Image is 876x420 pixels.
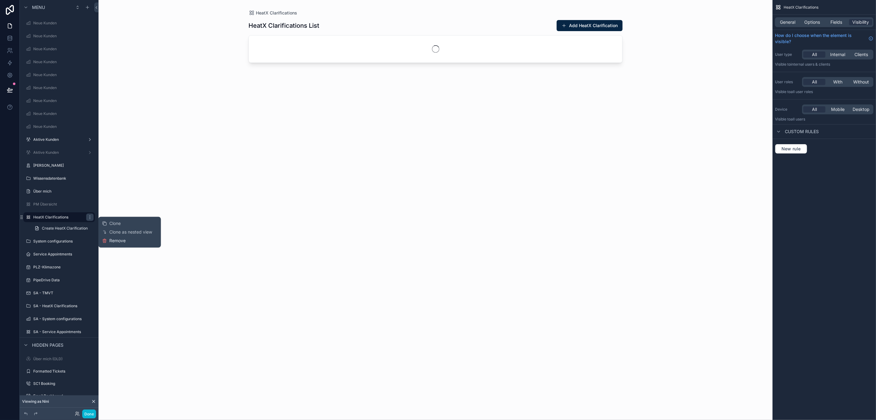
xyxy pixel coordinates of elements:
[833,79,842,85] span: With
[31,223,95,233] a: Create HeatX Clarification
[23,366,95,376] a: Formatted Tickets
[831,19,842,25] span: Fields
[33,189,94,194] label: Über mich
[831,106,845,112] span: Mobile
[812,79,817,85] span: All
[23,354,95,364] a: Über mich (OLD)
[775,62,874,67] p: Visible to
[33,85,94,90] label: Neue Kunden
[33,381,94,386] label: SC1 Booking
[33,59,94,64] label: Neue Kunden
[102,229,157,235] button: Clone as nested view
[23,262,95,272] a: PLZ-Klimazone
[23,173,95,183] a: Wissensdatenbank
[775,52,800,57] label: User type
[23,83,95,93] a: Neue Kunden
[23,199,95,209] a: PM Übersicht
[33,329,94,334] label: SA - Service Appointments
[785,128,819,135] span: Custom rules
[33,21,94,26] label: Neue Kunden
[82,410,96,418] button: Done
[853,106,870,112] span: Desktop
[780,19,796,25] span: General
[33,47,94,51] label: Neue Kunden
[23,135,95,145] a: Aktive Kunden
[853,19,869,25] span: Visibility
[854,79,869,85] span: Without
[775,144,807,154] button: New rule
[33,72,94,77] label: Neue Kunden
[775,107,800,112] label: Device
[854,51,868,58] span: Clients
[23,109,95,119] a: Neue Kunden
[42,226,88,231] span: Create HeatX Clarification
[23,288,95,298] a: SA - TMVT
[33,252,94,257] label: Service Appointments
[33,150,85,155] label: Aktive Kunden
[33,215,83,220] label: HeatX Clarifications
[22,399,49,404] span: Viewing as Nini
[23,301,95,311] a: SA - HeatX Clarifications
[23,275,95,285] a: PipeDrive Data
[33,291,94,296] label: SA - TMVT
[775,32,866,45] span: How do I choose when the element is visible?
[791,117,805,121] span: all users
[791,89,813,94] span: All user roles
[23,31,95,41] a: Neue Kunden
[804,19,820,25] span: Options
[23,96,95,106] a: Neue Kunden
[779,146,803,152] span: New rule
[33,163,94,168] label: [PERSON_NAME]
[23,18,95,28] a: Neue Kunden
[23,122,95,132] a: Neue Kunden
[33,176,94,181] label: Wissensdatenbank
[33,278,94,283] label: PipeDrive Data
[102,238,126,244] button: Remove
[110,229,152,235] span: Clone as nested view
[830,51,846,58] span: Internal
[102,221,126,227] button: Clone
[23,327,95,337] a: SA - Service Appointments
[775,89,874,94] p: Visible to
[33,369,94,374] label: Formatted Tickets
[33,124,94,129] label: Neue Kunden
[32,342,63,348] span: Hidden pages
[33,265,94,270] label: PLZ-Klimazone
[791,62,830,67] span: Internal users & clients
[775,80,800,84] label: User roles
[775,117,874,122] p: Visible to
[33,239,94,244] label: System configurations
[33,98,94,103] label: Neue Kunden
[33,111,94,116] label: Neue Kunden
[23,186,95,196] a: Über mich
[32,4,45,10] span: Menu
[784,5,818,10] span: HeatX Clarifications
[33,393,94,398] label: Email Dashboard
[33,137,85,142] label: Aktive Kunden
[775,32,874,45] a: How do I choose when the element is visible?
[23,148,95,157] a: Aktive Kunden
[110,221,121,227] span: Clone
[33,202,94,207] label: PM Übersicht
[33,304,94,308] label: SA - HeatX Clarifications
[812,106,817,112] span: All
[23,379,95,389] a: SC1 Booking
[812,51,817,58] span: All
[23,212,95,222] a: HeatX Clarifications
[33,316,94,321] label: SA - System configurations
[23,57,95,67] a: Neue Kunden
[23,44,95,54] a: Neue Kunden
[23,161,95,170] a: [PERSON_NAME]
[23,391,95,401] a: Email Dashboard
[23,249,95,259] a: Service Appointments
[110,238,126,244] span: Remove
[23,314,95,324] a: SA - System configurations
[33,34,94,39] label: Neue Kunden
[23,70,95,80] a: Neue Kunden
[33,357,94,361] label: Über mich (OLD)
[23,236,95,246] a: System configurations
